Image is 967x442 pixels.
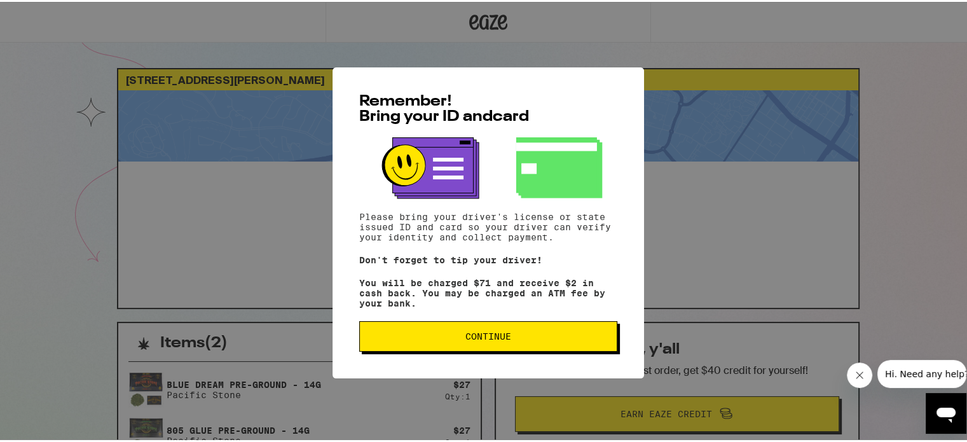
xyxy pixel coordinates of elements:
[926,391,966,432] iframe: Button to launch messaging window
[359,276,617,307] p: You will be charged $71 and receive $2 in cash back. You may be charged an ATM fee by your bank.
[465,330,511,339] span: Continue
[359,253,617,263] p: Don't forget to tip your driver!
[359,210,617,240] p: Please bring your driver's license or state issued ID and card so your driver can verify your ide...
[8,9,92,19] span: Hi. Need any help?
[877,358,966,386] iframe: Message from company
[847,361,872,386] iframe: Close message
[359,319,617,350] button: Continue
[359,92,529,123] span: Remember! Bring your ID and card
